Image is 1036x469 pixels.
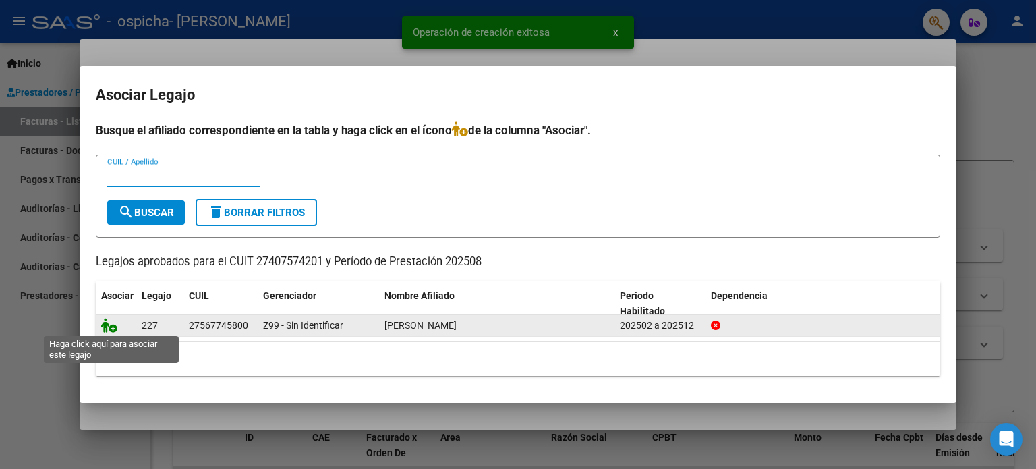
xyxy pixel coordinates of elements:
p: Legajos aprobados para el CUIT 27407574201 y Período de Prestación 202508 [96,254,940,271]
datatable-header-cell: Dependencia [706,281,941,326]
span: Buscar [118,206,174,219]
span: Z99 - Sin Identificar [263,320,343,331]
mat-icon: delete [208,204,224,220]
button: Buscar [107,200,185,225]
span: Asociar [101,290,134,301]
datatable-header-cell: Nombre Afiliado [379,281,614,326]
span: Periodo Habilitado [620,290,665,316]
datatable-header-cell: Legajo [136,281,183,326]
div: Open Intercom Messenger [990,423,1023,456]
h2: Asociar Legajo [96,82,940,108]
button: Borrar Filtros [196,199,317,226]
span: Nombre Afiliado [384,290,455,301]
datatable-header-cell: Periodo Habilitado [614,281,706,326]
span: Dependencia [711,290,768,301]
span: CALVO ISABELLA VICTORIA [384,320,457,331]
div: 27567745800 [189,318,248,333]
span: Borrar Filtros [208,206,305,219]
datatable-header-cell: CUIL [183,281,258,326]
span: 227 [142,320,158,331]
span: Gerenciador [263,290,316,301]
span: CUIL [189,290,209,301]
span: Legajo [142,290,171,301]
mat-icon: search [118,204,134,220]
h4: Busque el afiliado correspondiente en la tabla y haga click en el ícono de la columna "Asociar". [96,121,940,139]
datatable-header-cell: Gerenciador [258,281,379,326]
datatable-header-cell: Asociar [96,281,136,326]
div: 202502 a 202512 [620,318,700,333]
div: 1 registros [96,342,940,376]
